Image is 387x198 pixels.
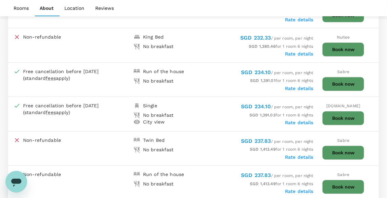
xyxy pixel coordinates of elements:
[285,51,313,57] label: Rate details
[322,180,364,194] button: Book now
[23,68,134,82] div: Free cancellation before [DATE] (standard apply)
[250,181,276,186] span: SGD 1,413.49
[322,146,364,160] button: Book now
[285,154,313,160] label: Rate details
[241,138,271,144] span: SGD 237.83
[134,34,140,40] img: king-bed-icon
[23,137,61,144] p: Non-refundable
[338,138,350,143] span: Sabre
[338,172,350,177] span: Sabre
[241,70,313,75] span: / per room, per night
[143,68,184,75] div: Run of the house
[143,171,184,178] div: Run of the house
[241,105,313,109] span: / per room, per night
[250,78,276,83] span: SGD 1,391.01
[250,181,313,186] span: for 1 room 6 nights
[134,171,140,178] img: double-bed-icon
[241,172,271,178] span: SGD 237.83
[285,86,313,91] label: Rate details
[241,103,271,110] span: SGD 234.10
[23,171,61,178] p: Non-refundable
[322,111,364,125] button: Book now
[143,146,174,153] div: No breakfast
[250,78,313,83] span: for 1 room 6 nights
[250,147,313,152] span: for 1 room 6 nights
[143,78,174,84] div: No breakfast
[134,102,140,109] img: single-bed-icon
[285,189,313,194] label: Rate details
[249,113,313,117] span: for 1 room 6 nights
[249,113,276,117] span: SGD 1,391.03
[338,69,350,74] span: Sabre
[143,137,165,144] div: Twin Bed
[46,75,56,81] span: fees
[240,36,313,41] span: / per room, per night
[143,112,174,118] div: No breakfast
[5,171,27,193] iframe: Button to launch messaging window
[241,173,313,178] span: / per room, per night
[285,120,313,125] label: Rate details
[143,118,165,125] div: City view
[241,139,313,144] span: / per room, per night
[143,43,174,50] div: No breakfast
[46,110,56,115] span: fees
[143,34,164,40] div: King Bed
[134,68,140,75] img: double-bed-icon
[23,102,134,116] div: Free cancellation before [DATE] (standard apply)
[322,77,364,91] button: Book now
[337,35,350,40] span: Nuitee
[64,5,84,12] p: Location
[241,69,271,75] span: SGD 234.10
[14,5,29,12] p: Rooms
[134,137,140,144] img: double-bed-icon
[249,44,276,49] span: SGD 1,380.46
[143,102,157,109] div: Single
[322,42,364,57] button: Book now
[40,5,54,12] p: About
[326,104,360,108] span: [DOMAIN_NAME]
[240,35,271,41] span: SGD 232.33
[23,34,61,40] p: Non-refundable
[285,17,313,22] label: Rate details
[249,44,313,49] span: for 1 room 6 nights
[95,5,114,12] p: Reviews
[250,147,276,152] span: SGD 1,413.49
[143,180,174,187] div: No breakfast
